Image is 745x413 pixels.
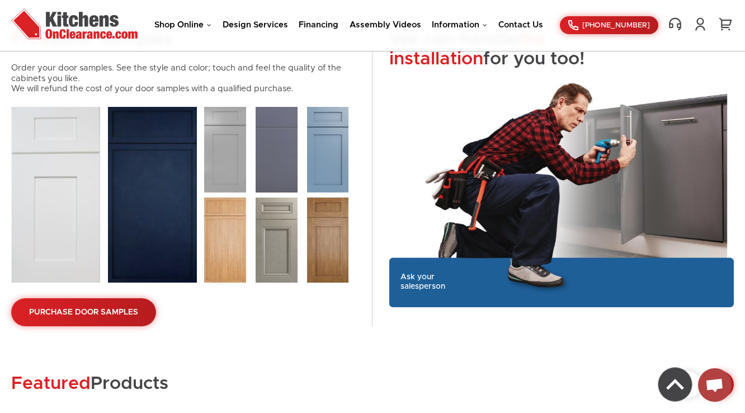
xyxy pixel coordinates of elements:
[658,368,692,401] img: Back to top
[698,368,732,402] div: Open chat
[11,107,100,283] img: White Shaker
[498,21,543,29] a: Contact Us
[11,375,91,393] span: Featured
[11,374,675,394] h2: Products
[389,83,734,307] img: Installation
[11,8,138,39] img: Kitchens On Clearance
[108,107,197,283] img: Slym Shaker Blu
[11,84,355,95] p: We will refund the cost of your door samples with a qualified purchase.
[154,21,211,29] a: Shop Online
[400,273,468,292] div: Ask your salesperson
[204,198,246,283] img: Slym Shaker Sand
[11,63,355,85] p: Order your door samples. See the style and color; touch and feel the quality of the cabinets you ...
[223,21,288,29] a: Design Services
[560,16,658,34] a: [PHONE_NUMBER]
[582,22,650,29] span: [PHONE_NUMBER]
[307,198,349,283] img: Westwood Brown Shaker
[432,21,487,29] a: Information
[204,107,246,193] img: Napa Gray Shaker
[389,31,546,68] span: the installation
[11,298,156,326] a: Purchase Door Samples
[299,21,338,29] a: Financing
[350,21,421,29] a: Assembly Videos
[256,107,298,193] img: Della Gloss Slate
[256,198,298,283] img: Hanover Stone
[307,107,349,193] img: Blue Aura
